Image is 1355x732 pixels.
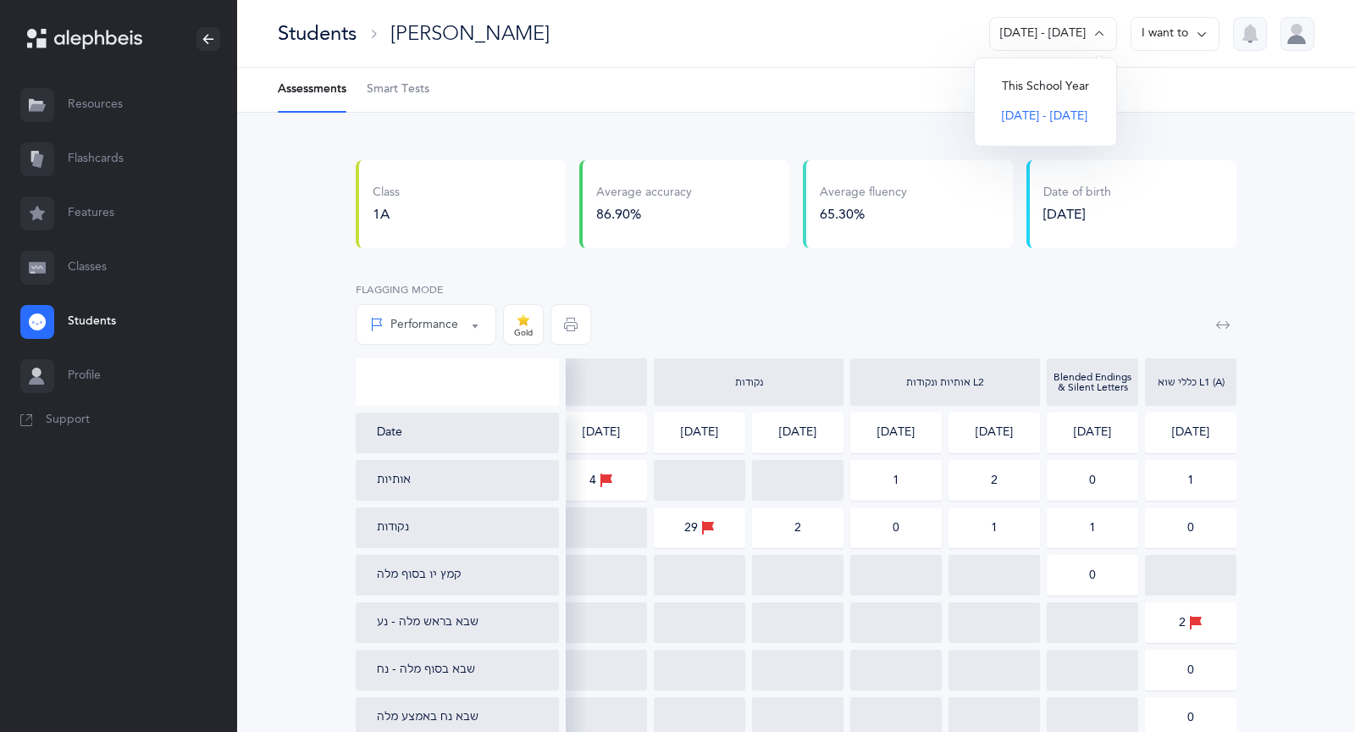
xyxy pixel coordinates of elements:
[820,205,907,224] div: 65.30%
[877,424,915,441] div: [DATE]
[373,207,390,222] span: 1A
[278,19,357,47] div: Students
[356,282,496,297] label: Flagging Mode
[820,185,907,202] div: Average fluency
[1131,17,1219,51] button: I want to
[377,709,478,726] div: שבא נח באמצע מלה
[596,185,692,202] div: Average accuracy
[658,377,839,387] div: נקודות
[893,474,899,486] div: 1
[991,522,998,534] div: 1
[390,19,550,47] div: [PERSON_NAME]
[596,205,692,224] div: 86.90%
[1172,424,1209,441] div: [DATE]
[893,522,899,534] div: 0
[1089,522,1096,534] div: 1
[1187,522,1194,534] div: 0
[1043,205,1111,224] div: [DATE]
[377,567,462,584] div: קמץ יו בסוף מלה
[377,614,478,631] div: שבא בראש מלה - נע
[1187,712,1194,724] div: 0
[46,412,90,429] span: Support
[794,522,801,534] div: 2
[681,424,718,441] div: [DATE]
[503,304,544,345] button: Gold
[989,17,1117,51] button: [DATE] - [DATE]
[988,72,1103,103] button: This School Year
[779,424,816,441] div: [DATE]
[377,472,411,489] div: אותיות
[991,474,998,486] div: 2
[367,81,429,98] span: Smart Tests
[367,68,429,112] a: Smart Tests
[589,471,613,490] div: 4
[377,662,475,679] div: שבא בסוף מלה - נח
[583,424,620,441] div: [DATE]
[1149,377,1232,387] div: כללי שוא L1 (A)
[1187,664,1194,676] div: 0
[988,102,1103,132] button: [DATE] - [DATE]
[854,377,1036,387] div: אותיות ונקודות L2
[684,518,715,537] div: 29
[976,424,1013,441] div: [DATE]
[373,185,400,202] div: Class
[1089,569,1096,581] div: 0
[1074,424,1111,441] div: [DATE]
[377,519,409,536] div: נקודות
[1051,372,1134,392] div: Blended Endings & Silent Letters
[1187,474,1194,486] div: 1
[514,329,533,337] div: Gold
[1179,613,1203,632] div: 2
[356,304,496,345] button: Performance
[370,316,458,334] div: Performance
[377,424,545,441] div: Date
[1043,185,1111,202] div: Date of birth
[1089,474,1096,486] div: 0
[517,313,530,326] img: fluency-star.svg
